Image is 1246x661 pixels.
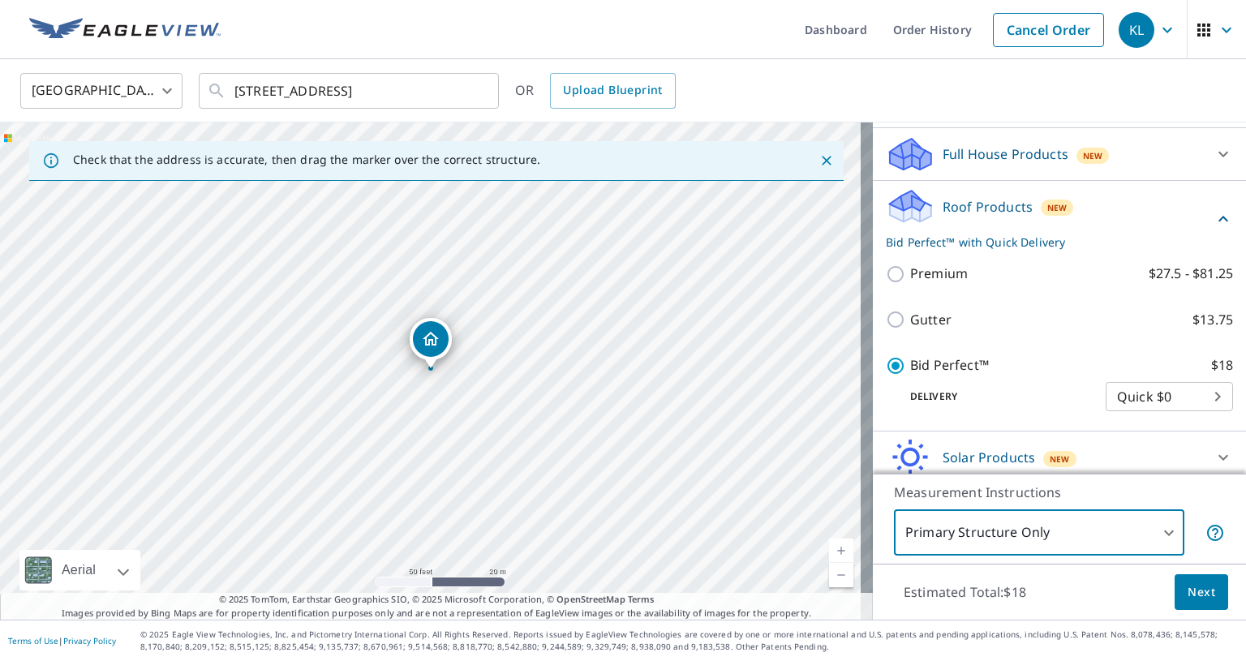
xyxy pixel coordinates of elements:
[1192,310,1233,330] p: $13.75
[219,593,655,607] span: © 2025 TomTom, Earthstar Geographics SIO, © 2025 Microsoft Corporation, ©
[1205,523,1225,543] span: Your report will include only the primary structure on the property. For example, a detached gara...
[628,593,655,605] a: Terms
[1149,264,1233,284] p: $27.5 - $81.25
[943,144,1068,164] p: Full House Products
[1188,582,1215,603] span: Next
[410,318,452,368] div: Dropped pin, building 1, Residential property, 258 Pisgah Rd Troy, PA 16947
[550,73,675,109] a: Upload Blueprint
[993,13,1104,47] a: Cancel Order
[1119,12,1154,48] div: KL
[910,264,968,284] p: Premium
[886,389,1106,404] p: Delivery
[1047,201,1068,214] span: New
[943,197,1033,217] p: Roof Products
[234,68,466,114] input: Search by address or latitude-longitude
[886,187,1233,251] div: Roof ProductsNewBid Perfect™ with Quick Delivery
[556,593,625,605] a: OpenStreetMap
[886,135,1233,174] div: Full House ProductsNew
[29,18,221,42] img: EV Logo
[894,483,1225,502] p: Measurement Instructions
[894,510,1184,556] div: Primary Structure Only
[1106,374,1233,419] div: Quick $0
[8,635,58,646] a: Terms of Use
[886,438,1233,477] div: Solar ProductsNew
[910,310,952,330] p: Gutter
[1083,149,1103,162] span: New
[886,234,1214,251] p: Bid Perfect™ with Quick Delivery
[8,636,116,646] p: |
[73,152,540,167] p: Check that the address is accurate, then drag the marker over the correct structure.
[515,73,676,109] div: OR
[1175,574,1228,611] button: Next
[829,539,853,563] a: Current Level 19, Zoom In
[63,635,116,646] a: Privacy Policy
[57,550,101,590] div: Aerial
[910,355,989,376] p: Bid Perfect™
[563,80,662,101] span: Upload Blueprint
[20,68,183,114] div: [GEOGRAPHIC_DATA]
[19,550,140,590] div: Aerial
[140,629,1238,653] p: © 2025 Eagle View Technologies, Inc. and Pictometry International Corp. All Rights Reserved. Repo...
[1050,453,1070,466] span: New
[1211,355,1233,376] p: $18
[829,563,853,587] a: Current Level 19, Zoom Out
[891,574,1039,610] p: Estimated Total: $18
[943,448,1035,467] p: Solar Products
[816,150,837,171] button: Close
